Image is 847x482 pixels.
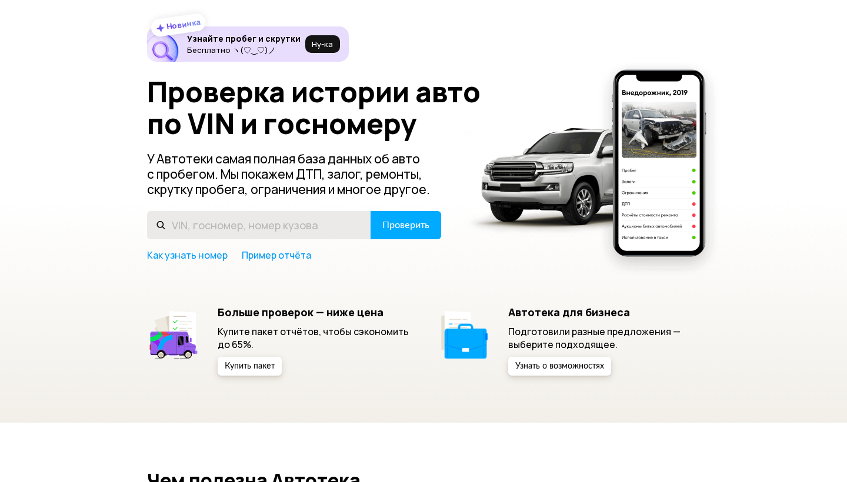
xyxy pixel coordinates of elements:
[166,16,202,32] strong: Новинка
[218,306,410,319] h5: Больше проверок — ниже цена
[225,362,275,370] span: Купить пакет
[187,45,301,55] p: Бесплатно ヽ(♡‿♡)ノ
[508,357,611,376] button: Узнать о возможностях
[508,306,701,319] h5: Автотека для бизнеса
[218,357,282,376] button: Купить пакет
[218,325,410,351] p: Купите пакет отчётов, чтобы сэкономить до 65%.
[371,211,441,239] button: Проверить
[147,76,498,139] h1: Проверка истории авто по VIN и госномеру
[147,211,371,239] input: VIN, госномер, номер кузова
[312,39,333,49] span: Ну‑ка
[515,362,604,370] span: Узнать о возможностях
[187,34,301,44] h6: Узнайте пробег и скрутки
[147,151,442,197] p: У Автотеки самая полная база данных об авто с пробегом. Мы покажем ДТП, залог, ремонты, скрутку п...
[382,220,429,230] span: Проверить
[242,249,311,262] a: Пример отчёта
[508,325,701,351] p: Подготовили разные предложения — выберите подходящее.
[147,249,228,262] a: Как узнать номер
